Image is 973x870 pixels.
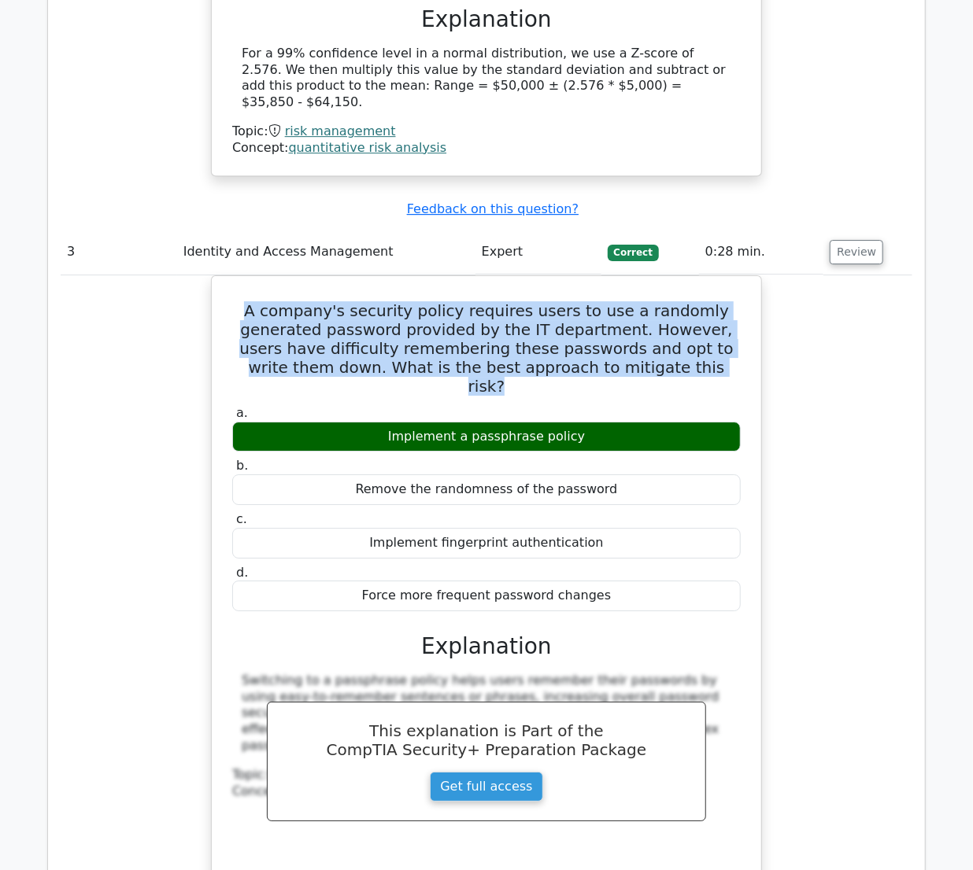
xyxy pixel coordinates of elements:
td: 3 [61,230,177,275]
a: quantitative risk analysis [289,140,447,155]
td: Identity and Access Management [177,230,475,275]
div: Force more frequent password changes [232,581,741,611]
span: b. [236,458,248,473]
h5: A company's security policy requires users to use a randomly generated password provided by the I... [231,301,742,396]
a: risk management [285,123,396,138]
div: Implement a passphrase policy [232,422,741,452]
div: For a 99% confidence level in a normal distribution, we use a Z-score of 2.576. We then multiply ... [242,46,731,111]
div: Topic: [232,767,741,783]
td: Expert [475,230,601,275]
a: Get full access [430,772,542,802]
span: Correct [608,245,659,260]
span: a. [236,405,248,420]
div: Concept: [232,140,741,157]
span: d. [236,565,248,580]
div: Topic: [232,123,741,140]
a: Feedback on this question? [407,201,579,216]
div: Implement fingerprint authentication [232,528,741,558]
button: Review [830,240,883,264]
h3: Explanation [242,633,731,660]
div: Remove the randomness of the password [232,474,741,505]
div: Switching to a passphrase policy helps users remember their passwords by using easy-to-remember s... [242,673,731,754]
h3: Explanation [242,6,731,33]
div: Concept: [232,783,741,800]
td: 0:28 min. [699,230,824,275]
span: c. [236,511,247,526]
